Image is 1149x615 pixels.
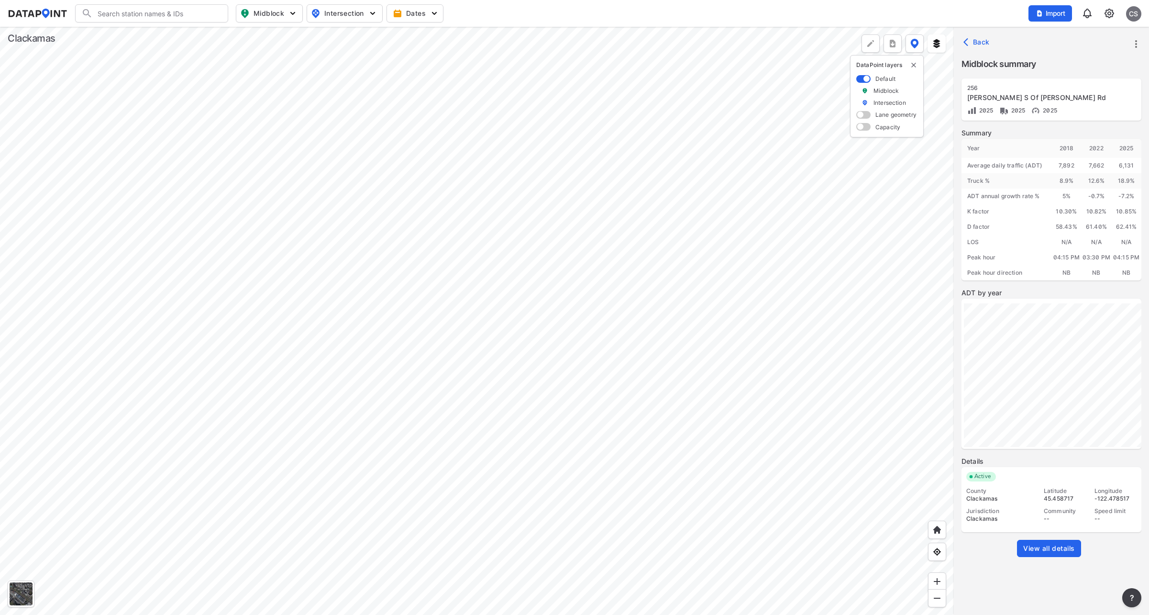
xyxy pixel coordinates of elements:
[977,107,994,114] span: 2025
[1082,173,1112,189] div: 12.6 %
[875,123,900,131] label: Capacity
[1051,265,1082,280] div: NB
[1044,515,1086,523] div: --
[1051,189,1082,204] div: 5 %
[387,4,443,22] button: Dates
[888,39,897,48] img: xqJnZQTG2JQi0x5lvmkeSNbbgIiQD62bqHG8IfrOzanD0FsRdYrij6fAAAAAElFTkSuQmCC
[928,572,946,591] div: Zoom in
[1104,8,1115,19] img: cids17cp3yIFEOpj3V8A9qJSH103uA521RftCD4eeui4ksIb+krbm5XvIjxD52OS6NWLn9gAAAAAElFTkSuQmCC
[1036,10,1043,17] img: file_add.62c1e8a2.svg
[910,39,919,48] img: data-point-layers.37681fc9.svg
[1028,9,1076,18] a: Import
[1082,8,1093,19] img: 8A77J+mXikMhHQAAAAASUVORK5CYII=
[961,57,1141,71] label: Midblock summary
[1082,189,1112,204] div: -0.7 %
[967,84,1114,92] div: 256
[1034,9,1066,18] span: Import
[928,589,946,607] div: Zoom out
[928,34,946,53] button: External layers
[395,9,437,18] span: Dates
[1082,204,1112,219] div: 10.82%
[1009,107,1026,114] span: 2025
[862,34,880,53] div: Polygon tool
[1094,507,1137,515] div: Speed limit
[1023,544,1075,553] span: View all details
[8,9,67,18] img: dataPointLogo.9353c09d.svg
[1082,158,1112,173] div: 7,662
[910,61,917,69] img: close-external-leyer.3061a1c7.svg
[961,250,1051,265] div: Peak hour
[961,173,1051,189] div: Truck %
[999,106,1009,115] img: Vehicle class
[875,111,917,119] label: Lane geometry
[971,472,996,481] span: Active
[1051,250,1082,265] div: 04:15 PM
[961,457,1141,466] label: Details
[1044,495,1086,503] div: 45.458717
[961,219,1051,235] div: D factor
[1051,158,1082,173] div: 7,892
[1031,106,1040,115] img: Vehicle speed
[961,34,994,50] button: Back
[8,581,34,607] div: Toggle basemap
[1122,588,1141,607] button: more
[1128,36,1144,52] button: more
[967,106,977,115] img: Volume count
[932,547,942,557] img: zeq5HYn9AnE9l6UmnFLPAAAAAElFTkSuQmCC
[966,507,1035,515] div: Jurisdiction
[966,487,1035,495] div: County
[1051,219,1082,235] div: 58.43%
[1051,235,1082,250] div: N/A
[1126,6,1141,22] div: CS
[961,189,1051,204] div: ADT annual growth rate %
[239,8,251,19] img: map_pin_mid.602f9df1.svg
[966,495,1035,503] div: Clackamas
[1040,107,1057,114] span: 2025
[932,593,942,603] img: MAAAAAElFTkSuQmCC
[961,204,1051,219] div: K factor
[866,39,875,48] img: +Dz8AAAAASUVORK5CYII=
[307,4,383,22] button: Intersection
[393,9,402,18] img: calendar-gold.39a51dde.svg
[884,34,902,53] button: more
[1111,204,1141,219] div: 10.85%
[961,265,1051,280] div: Peak hour direction
[875,75,895,83] label: Default
[1094,495,1137,503] div: -122.478517
[430,9,439,18] img: 5YPKRKmlfpI5mqlR8AD95paCi+0kK1fRFDJSaMmawlwaeJcJwk9O2fotCW5ve9gAAAAASUVORK5CYII=
[961,235,1051,250] div: LOS
[1044,507,1086,515] div: Community
[1051,173,1082,189] div: 8.9 %
[311,8,376,19] span: Intersection
[862,87,868,95] img: marker_Midblock.5ba75e30.svg
[1128,592,1136,604] span: ?
[967,93,1114,102] div: Foster Rd S Of SE Cheldelin Rd
[873,87,899,95] label: Midblock
[873,99,906,107] label: Intersection
[965,37,990,47] span: Back
[862,99,868,107] img: marker_Intersection.6861001b.svg
[961,288,1141,298] label: ADT by year
[932,39,941,48] img: layers.ee07997e.svg
[961,158,1051,173] div: Average daily traffic (ADT)
[1082,250,1112,265] div: 03:30 PM
[932,577,942,586] img: ZvzfEJKXnyWIrJytrsY285QMwk63cM6Drc+sIAAAAASUVORK5CYII=
[1044,487,1086,495] div: Latitude
[368,9,377,18] img: 5YPKRKmlfpI5mqlR8AD95paCi+0kK1fRFDJSaMmawlwaeJcJwk9O2fotCW5ve9gAAAAASUVORK5CYII=
[928,543,946,561] div: View my location
[236,4,303,22] button: Midblock
[1094,515,1137,523] div: --
[288,9,298,18] img: 5YPKRKmlfpI5mqlR8AD95paCi+0kK1fRFDJSaMmawlwaeJcJwk9O2fotCW5ve9gAAAAASUVORK5CYII=
[8,32,55,45] div: Clackamas
[1111,250,1141,265] div: 04:15 PM
[1028,5,1072,22] button: Import
[1111,139,1141,158] div: 2025
[856,61,917,69] p: DataPoint layers
[1111,173,1141,189] div: 18.9 %
[1051,204,1082,219] div: 10.30%
[1111,158,1141,173] div: 6,131
[1094,487,1137,495] div: Longitude
[1111,189,1141,204] div: -7.2 %
[1082,219,1112,235] div: 61.40%
[906,34,924,53] button: DataPoint layers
